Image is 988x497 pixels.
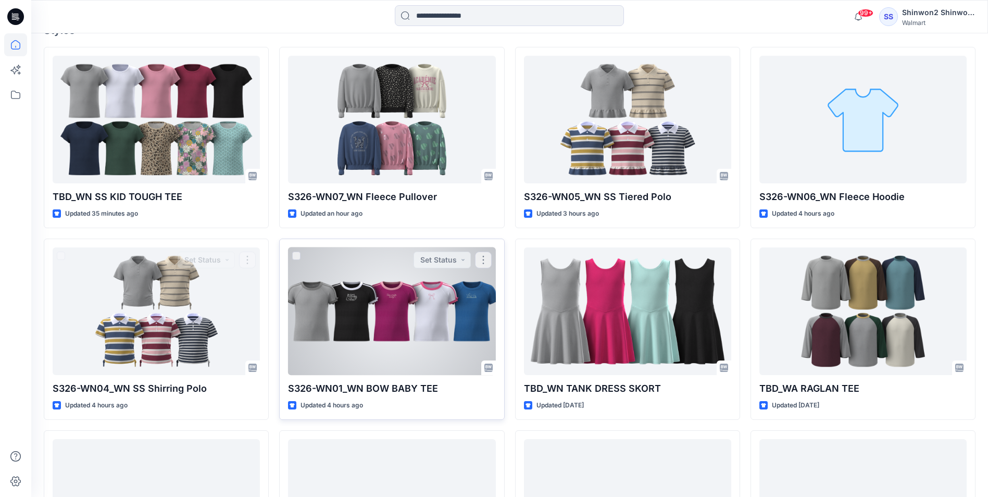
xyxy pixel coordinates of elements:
a: TBD_WA RAGLAN TEE [759,247,967,375]
p: TBD_WN SS KID TOUGH TEE [53,190,260,204]
p: Updated [DATE] [772,400,819,411]
p: Updated 35 minutes ago [65,208,138,219]
p: Updated 4 hours ago [301,400,363,411]
p: S326-WN01_WN BOW BABY TEE [288,381,495,396]
a: S326-WN05_WN SS Tiered Polo [524,56,731,183]
a: S326-WN04_WN SS Shirring Polo [53,247,260,375]
a: TBD_WN SS KID TOUGH TEE [53,56,260,183]
a: TBD_WN TANK DRESS SKORT [524,247,731,375]
div: SS [879,7,898,26]
p: TBD_WN TANK DRESS SKORT [524,381,731,396]
p: Updated an hour ago [301,208,362,219]
p: S326-WN04_WN SS Shirring Polo [53,381,260,396]
p: S326-WN07_WN Fleece Pullover [288,190,495,204]
p: TBD_WA RAGLAN TEE [759,381,967,396]
span: 99+ [858,9,873,17]
p: Updated 4 hours ago [772,208,834,219]
p: Updated 3 hours ago [536,208,599,219]
a: S326-WN01_WN BOW BABY TEE [288,247,495,375]
p: Updated [DATE] [536,400,584,411]
a: S326-WN06_WN Fleece Hoodie [759,56,967,183]
p: S326-WN06_WN Fleece Hoodie [759,190,967,204]
p: S326-WN05_WN SS Tiered Polo [524,190,731,204]
p: Updated 4 hours ago [65,400,128,411]
div: Shinwon2 Shinwon2 [902,6,975,19]
div: Walmart [902,19,975,27]
a: S326-WN07_WN Fleece Pullover [288,56,495,183]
